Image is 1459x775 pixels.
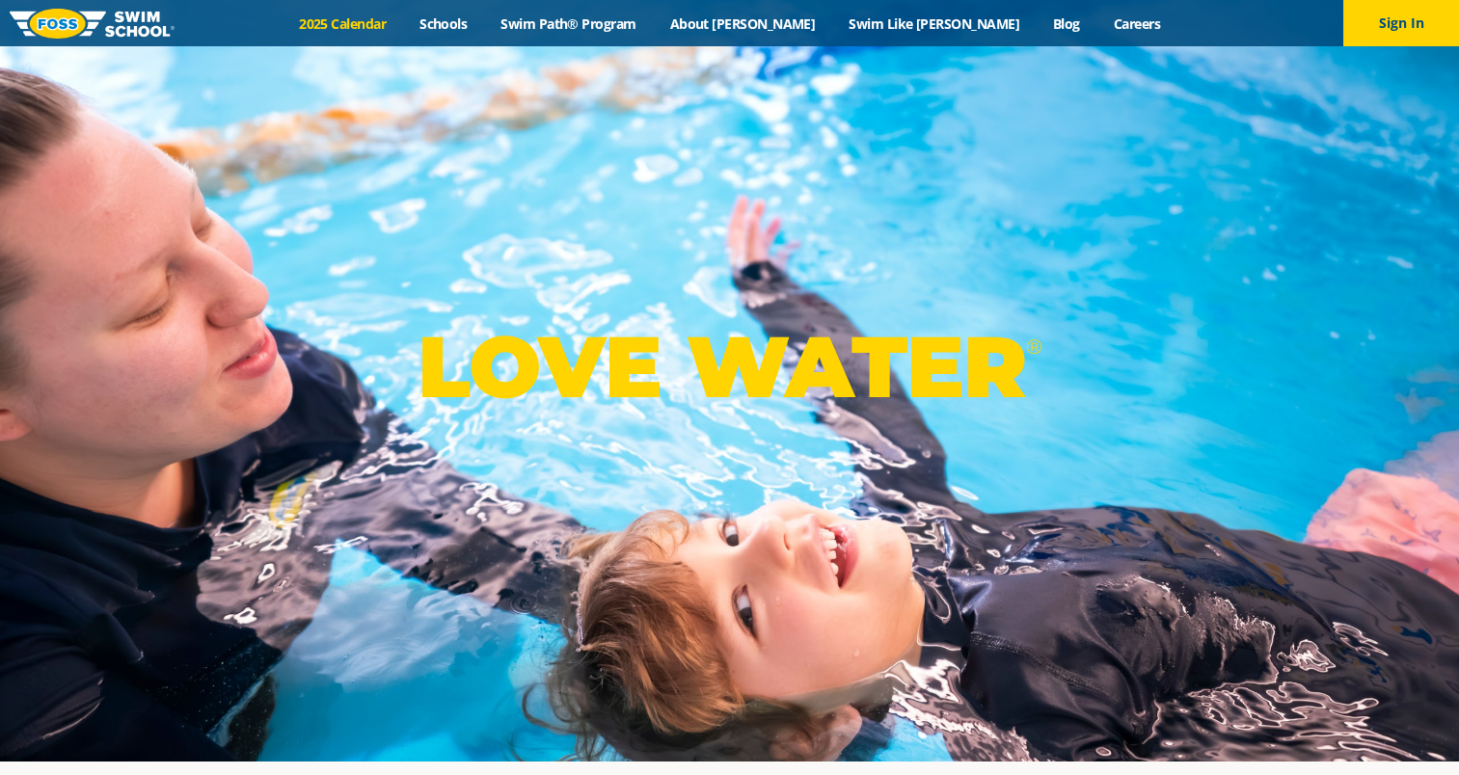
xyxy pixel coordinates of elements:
a: Swim Like [PERSON_NAME] [832,14,1037,33]
a: Swim Path® Program [484,14,653,33]
a: 2025 Calendar [283,14,403,33]
a: Careers [1096,14,1176,33]
sup: ® [1026,334,1041,359]
a: Schools [403,14,484,33]
p: LOVE WATER [418,315,1041,418]
img: FOSS Swim School Logo [10,9,175,39]
a: About [PERSON_NAME] [653,14,832,33]
a: Blog [1036,14,1096,33]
